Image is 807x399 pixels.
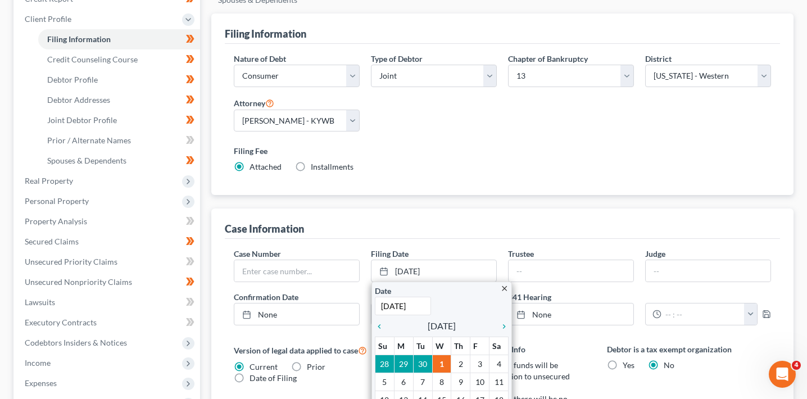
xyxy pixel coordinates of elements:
span: Expenses [25,378,57,388]
span: Secured Claims [25,237,79,246]
td: 29 [394,355,413,373]
a: chevron_left [375,319,389,333]
a: Prior / Alternate Names [38,130,200,151]
iframe: Intercom live chat [769,361,796,388]
span: Filing Information [47,34,111,44]
a: Debtor Addresses [38,90,200,110]
input: -- [646,260,770,282]
div: Filing Information [225,27,306,40]
span: Spouses & Dependents [47,156,126,165]
a: Joint Debtor Profile [38,110,200,130]
td: 6 [394,373,413,391]
td: 1 [432,355,451,373]
a: None [234,303,359,325]
a: Filing Information [38,29,200,49]
span: Yes [623,360,634,370]
td: 28 [375,355,395,373]
span: [DATE] [428,319,456,333]
span: Prior [307,362,325,371]
td: 30 [413,355,432,373]
label: 341 Hearing [502,291,777,303]
label: Type of Debtor [371,53,423,65]
label: Case Number [234,248,281,260]
label: Debtor is a tax exempt organization [607,343,771,355]
label: Trustee [508,248,534,260]
a: None [509,303,633,325]
a: Property Analysis [16,211,200,232]
label: Chapter of Bankruptcy [508,53,588,65]
td: 11 [489,373,509,391]
td: 5 [375,373,395,391]
span: Prior / Alternate Names [47,135,131,145]
th: Th [451,337,470,355]
a: Executory Contracts [16,312,200,333]
span: Codebtors Insiders & Notices [25,338,127,347]
input: -- : -- [661,303,745,325]
input: -- [509,260,633,282]
td: 2 [451,355,470,373]
span: Attached [250,162,282,171]
td: 8 [432,373,451,391]
span: Personal Property [25,196,89,206]
span: Lawsuits [25,297,55,307]
label: Filing Fee [234,145,771,157]
span: Joint Debtor Profile [47,115,117,125]
i: chevron_right [494,322,509,331]
a: Debtor Profile [38,70,200,90]
span: Current [250,362,278,371]
span: Real Property [25,176,73,185]
label: Judge [645,248,665,260]
a: [DATE] [371,260,496,282]
label: Version of legal data applied to case [234,343,398,357]
span: Income [25,358,51,368]
td: 10 [470,373,489,391]
span: Date of Filing [250,373,297,383]
a: Lawsuits [16,292,200,312]
a: Spouses & Dependents [38,151,200,171]
span: Unsecured Nonpriority Claims [25,277,132,287]
th: Su [375,337,395,355]
label: Attorney [234,96,274,110]
span: Property Analysis [25,216,87,226]
div: Case Information [225,222,304,235]
span: Credit Counseling Course [47,55,138,64]
a: close [500,282,509,294]
td: 3 [470,355,489,373]
span: 4 [792,361,801,370]
td: 4 [489,355,509,373]
label: Date [375,285,391,297]
a: Unsecured Priority Claims [16,252,200,272]
i: chevron_left [375,322,389,331]
a: Unsecured Nonpriority Claims [16,272,200,292]
label: Nature of Debt [234,53,286,65]
label: Filing Date [371,248,409,260]
th: Tu [413,337,432,355]
span: Debtor Addresses [47,95,110,105]
td: 7 [413,373,432,391]
label: Confirmation Date [228,291,502,303]
span: Debtor Profile [47,75,98,84]
span: Installments [311,162,353,171]
span: Executory Contracts [25,318,97,327]
a: chevron_right [494,319,509,333]
span: No [664,360,674,370]
label: District [645,53,672,65]
th: F [470,337,489,355]
span: Client Profile [25,14,71,24]
input: Enter case number... [234,260,359,282]
i: close [500,284,509,293]
td: 9 [451,373,470,391]
th: W [432,337,451,355]
th: Sa [489,337,509,355]
input: 1/1/2013 [375,297,431,315]
span: Unsecured Priority Claims [25,257,117,266]
th: M [394,337,413,355]
a: Credit Counseling Course [38,49,200,70]
a: Secured Claims [16,232,200,252]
